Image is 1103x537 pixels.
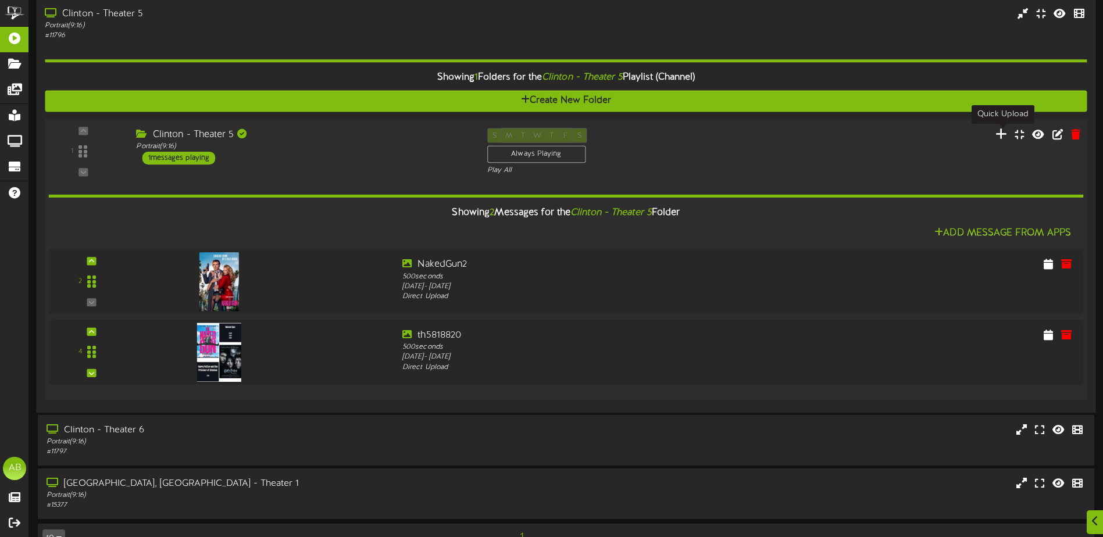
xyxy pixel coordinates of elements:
[487,146,586,163] div: Always Playing
[402,292,816,302] div: Direct Upload
[542,73,622,83] i: Clinton - Theater 5
[136,142,469,152] div: Portrait ( 9:16 )
[45,91,1087,112] button: Create New Folder
[45,31,469,41] div: # 11796
[402,282,816,292] div: [DATE] - [DATE]
[402,258,816,271] div: NakedGun2
[570,208,652,219] i: Clinton - Theater 5
[47,447,469,457] div: # 11797
[47,437,469,447] div: Portrait ( 9:16 )
[474,73,478,83] span: 1
[136,128,469,142] div: Clinton - Theater 5
[47,477,469,491] div: [GEOGRAPHIC_DATA], [GEOGRAPHIC_DATA] - Theater 1
[402,342,816,352] div: 500 seconds
[931,226,1075,241] button: Add Message From Apps
[199,252,239,311] img: 94685dcc-4fc3-4ba3-b016-58dfe78c9b09.jpg
[402,272,816,282] div: 500 seconds
[45,8,469,21] div: Clinton - Theater 5
[47,491,469,500] div: Portrait ( 9:16 )
[36,66,1095,91] div: Showing Folders for the Playlist (Channel)
[45,21,469,31] div: Portrait ( 9:16 )
[487,166,733,176] div: Play All
[40,201,1092,225] div: Showing Messages for the Folder
[142,152,216,164] div: 1 messages playing
[402,329,816,342] div: th5818820
[47,500,469,510] div: # 15377
[402,363,816,373] div: Direct Upload
[47,424,469,437] div: Clinton - Theater 6
[197,323,241,382] img: 8e7dbc33-54d5-461f-a70d-82f095fcb006.png
[3,457,26,480] div: AB
[490,208,494,219] span: 2
[402,352,816,362] div: [DATE] - [DATE]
